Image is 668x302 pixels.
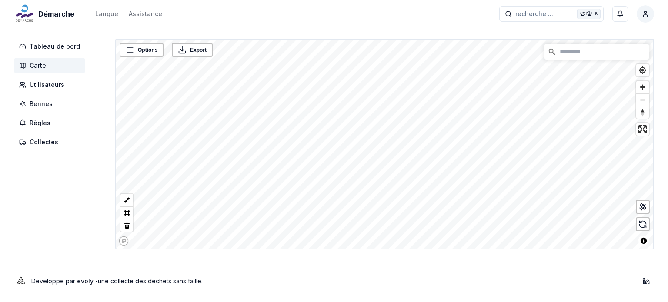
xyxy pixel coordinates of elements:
button: Zoom out [636,93,649,106]
a: Démarche [14,9,78,19]
div: Langue [95,10,118,18]
a: Collectes [14,134,89,150]
span: Zoom out [636,94,649,106]
a: Carte [14,58,89,73]
canvas: Map [116,40,658,251]
button: LineString tool (l) [120,194,133,206]
span: Règles [30,119,50,127]
a: Règles [14,115,89,131]
span: Reset bearing to north [636,106,649,119]
button: Polygon tool (p) [120,206,133,219]
span: Utilisateurs [30,80,64,89]
span: Carte [30,61,46,70]
button: Zoom in [636,81,649,93]
a: Utilisateurs [14,77,89,93]
input: Chercher [544,44,649,60]
button: Enter fullscreen [636,123,649,136]
button: Delete [120,219,133,232]
span: Collectes [30,138,58,146]
span: Options [138,46,157,54]
a: evoly [77,277,94,285]
a: Assistance [129,9,162,19]
span: Export [190,46,207,54]
button: Reset bearing to north [636,106,649,119]
span: Démarche [38,9,74,19]
a: Tableau de bord [14,39,89,54]
span: Tableau de bord [30,42,80,51]
button: Find my location [636,64,649,76]
span: Bennes [30,100,53,108]
a: Bennes [14,96,89,112]
img: Evoly Logo [14,274,28,288]
button: recherche ...Ctrl+K [499,6,604,22]
span: recherche ... [515,10,553,18]
p: Développé par - une collecte des déchets sans faille . [31,275,203,287]
button: Langue [95,9,118,19]
button: Toggle attribution [638,236,649,246]
img: Démarche Logo [14,3,35,24]
a: Mapbox logo [119,236,129,246]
